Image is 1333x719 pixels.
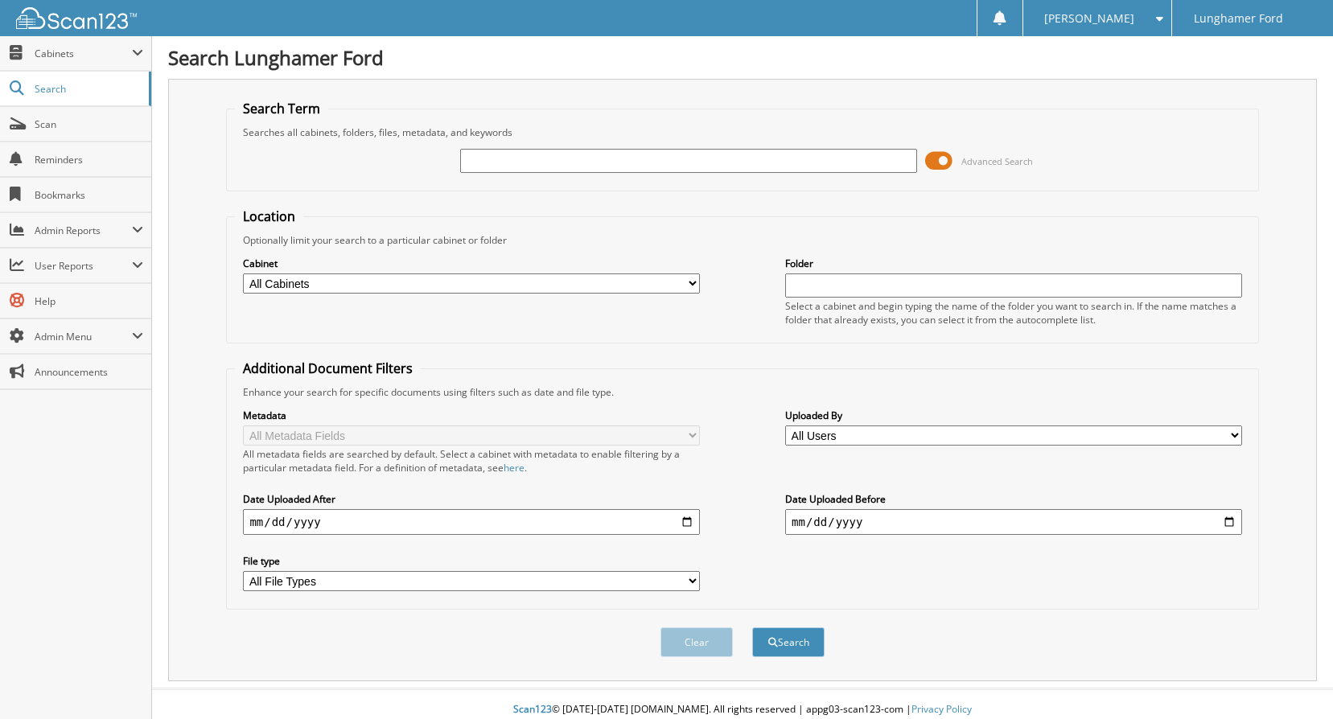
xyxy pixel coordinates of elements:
[235,207,303,225] legend: Location
[235,359,421,377] legend: Additional Document Filters
[235,385,1249,399] div: Enhance your search for specific documents using filters such as date and file type.
[785,492,1242,506] label: Date Uploaded Before
[235,125,1249,139] div: Searches all cabinets, folders, files, metadata, and keywords
[1044,14,1134,23] span: [PERSON_NAME]
[16,7,137,29] img: scan123-logo-white.svg
[752,627,825,657] button: Search
[235,100,328,117] legend: Search Term
[35,330,132,343] span: Admin Menu
[961,155,1033,167] span: Advanced Search
[785,409,1242,422] label: Uploaded By
[35,117,143,131] span: Scan
[243,492,700,506] label: Date Uploaded After
[243,257,700,270] label: Cabinet
[504,461,525,475] a: here
[1194,14,1283,23] span: Lunghamer Ford
[35,188,143,202] span: Bookmarks
[35,153,143,166] span: Reminders
[785,257,1242,270] label: Folder
[785,509,1242,535] input: end
[35,259,132,273] span: User Reports
[35,82,141,96] span: Search
[35,294,143,308] span: Help
[513,702,552,716] span: Scan123
[168,44,1317,71] h1: Search Lunghamer Ford
[35,47,132,60] span: Cabinets
[35,365,143,379] span: Announcements
[243,509,700,535] input: start
[243,554,700,568] label: File type
[243,447,700,475] div: All metadata fields are searched by default. Select a cabinet with metadata to enable filtering b...
[660,627,733,657] button: Clear
[911,702,972,716] a: Privacy Policy
[235,233,1249,247] div: Optionally limit your search to a particular cabinet or folder
[35,224,132,237] span: Admin Reports
[785,299,1242,327] div: Select a cabinet and begin typing the name of the folder you want to search in. If the name match...
[243,409,700,422] label: Metadata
